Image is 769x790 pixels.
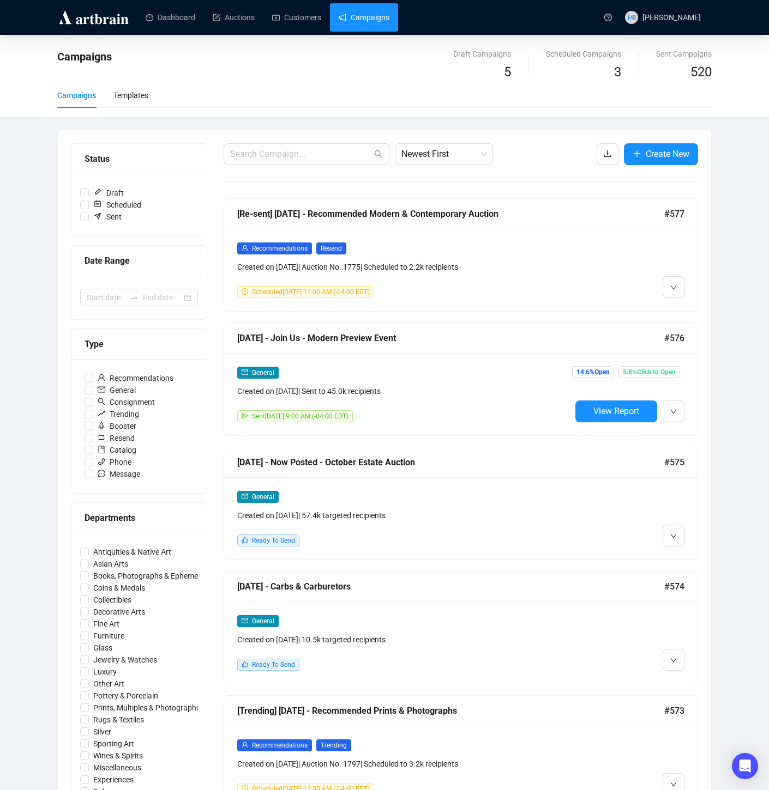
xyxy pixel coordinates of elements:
[89,738,139,750] span: Sporting Art
[130,293,139,302] span: swap-right
[98,374,105,381] span: user
[670,533,677,539] span: down
[89,618,124,630] span: Fine Art
[656,48,712,60] div: Sent Campaigns
[89,702,205,714] span: Prints, Multiples & Photographs
[252,661,295,669] span: Ready To Send
[670,284,677,291] span: down
[237,207,664,221] div: [Re-sent] [DATE] - Recommended Modern & Contemporary Auction
[93,384,140,396] span: General
[633,149,641,158] span: plus
[401,144,486,165] span: Newest First
[98,422,105,429] span: rocket
[670,657,677,664] span: down
[89,606,149,618] span: Decorative Arts
[237,509,571,521] div: Created on [DATE] | 57.4k targeted recipients
[85,511,194,525] div: Departments
[93,372,178,384] span: Recommendations
[85,254,194,268] div: Date Range
[89,762,146,774] span: Miscellaneous
[224,447,698,560] a: [DATE] - Now Posted - October Estate Auction#575mailGeneralCreated on [DATE]| 57.4k targeted reci...
[85,152,194,166] div: Status
[374,150,383,159] span: search
[98,470,105,477] span: message
[224,323,698,436] a: [DATE] - Join Us - Modern Preview Event#576mailGeneralCreated on [DATE]| Sent to 45.0k recipients...
[93,468,145,480] span: Message
[98,410,105,417] span: rise
[642,13,701,22] span: [PERSON_NAME]
[664,455,684,469] span: #575
[113,89,148,101] div: Templates
[93,408,143,420] span: Trending
[242,537,248,543] span: like
[93,420,141,432] span: Booster
[572,366,614,378] span: 14.6% Open
[89,187,128,199] span: Draft
[670,409,677,415] span: down
[546,48,621,60] div: Scheduled Campaigns
[89,558,133,570] span: Asian Arts
[93,432,139,444] span: Resend
[89,211,126,223] span: Sent
[89,678,129,690] span: Other Art
[89,774,138,786] span: Experiences
[624,143,698,165] button: Create New
[242,661,248,667] span: like
[252,369,274,376] span: General
[89,570,209,582] span: Books, Photographs & Ephemera
[89,750,147,762] span: Wines & Spirits
[453,48,511,60] div: Draft Campaigns
[89,546,176,558] span: Antiquities & Native Art
[224,198,698,312] a: [Re-sent] [DATE] - Recommended Modern & Contemporary Auction#577userRecommendationsResendCreated ...
[252,617,274,625] span: General
[237,704,664,718] div: [Trending] [DATE] - Recommended Prints & Photographs
[130,293,139,302] span: to
[670,781,677,788] span: down
[89,714,148,726] span: Rugs & Textiles
[242,742,248,748] span: user
[237,385,571,397] div: Created on [DATE] | Sent to 45.0k recipients
[339,3,389,32] a: Campaigns
[252,288,370,296] span: Scheduled [DATE] 11:00 AM (-04:00 EDT)
[664,207,684,221] span: #577
[252,245,308,252] span: Recommendations
[242,412,248,419] span: send
[89,654,161,666] span: Jewelry & Watches
[89,642,117,654] span: Glass
[57,50,112,63] span: Campaigns
[316,739,351,751] span: Trending
[237,580,664,593] div: [DATE] - Carbs & Carburetors
[604,14,612,21] span: question-circle
[146,3,195,32] a: Dashboard
[89,582,149,594] span: Coins & Medals
[593,406,639,416] span: View Report
[242,617,248,624] span: mail
[603,149,612,158] span: download
[237,261,571,273] div: Created on [DATE] | Auction No. 1775 | Scheduled to 2.2k recipients
[213,3,255,32] a: Auctions
[237,758,571,770] div: Created on [DATE] | Auction No. 1797 | Scheduled to 3.2k recipients
[57,9,130,26] img: logo
[252,537,295,544] span: Ready To Send
[98,458,105,465] span: phone
[89,594,136,606] span: Collectibles
[664,704,684,718] span: #573
[504,64,511,80] span: 5
[252,742,308,749] span: Recommendations
[93,396,159,408] span: Consignment
[252,412,349,420] span: Sent [DATE] 9:00 AM (-04:00 EDT)
[242,493,248,500] span: mail
[646,147,689,161] span: Create New
[224,571,698,684] a: [DATE] - Carbs & Carburetors#574mailGeneralCreated on [DATE]| 10.5k targeted recipientslikeReady ...
[237,634,571,646] div: Created on [DATE] | 10.5k targeted recipients
[89,630,129,642] span: Furniture
[87,291,125,303] input: Start date
[732,753,758,779] div: Open Intercom Messenger
[618,366,680,378] span: 5.8% Click to Open
[89,690,163,702] span: Pottery & Porcelain
[89,666,121,678] span: Luxury
[98,434,105,441] span: retweet
[57,89,96,101] div: Campaigns
[98,446,105,453] span: book
[242,369,248,375] span: mail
